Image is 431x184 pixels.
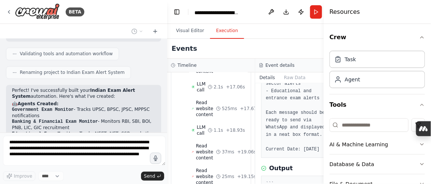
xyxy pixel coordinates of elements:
span: 37ms [222,149,234,155]
li: - Monitors RBI, SBI, BOI, PNB, LIC, GIC recruitment [12,119,155,131]
li: - Tracks UPSC, BPSC, JPSC, MPPSC notifications [12,107,155,119]
span: 525ms [222,106,237,112]
span: + 17.67s [240,106,259,112]
button: AI & Machine Learning [330,135,425,154]
button: Raw Data [279,72,310,83]
div: Database & Data [330,160,374,168]
span: Improve [14,173,32,179]
button: Database & Data [330,155,425,174]
span: Read website content [196,143,216,161]
span: + 19.15s [237,174,256,180]
strong: Indian Exam Alert System [12,88,135,99]
button: Crew [330,27,425,48]
h2: Events [172,43,197,54]
span: 25ms [222,174,234,180]
div: BETA [66,7,84,16]
code: Banking & Financial Exam Monitor [12,119,98,125]
button: Start a new chat [149,27,161,36]
h3: Timeline [178,62,197,68]
div: Task [345,56,356,63]
div: Crew [330,48,425,94]
h3: Output [269,164,293,173]
button: Details [255,72,280,83]
button: Send [141,172,164,181]
span: + 17.06s [226,84,245,90]
span: Validating tools and automation workflow [20,51,113,57]
span: + 19.06s [237,149,256,155]
h3: Event details [266,62,295,68]
span: Renaming project to Indian Exam Alert System [20,70,125,76]
span: 1.1s [214,127,223,133]
code: Government Exam Monitor [12,107,74,113]
img: Logo [15,3,60,20]
div: AI & Machine Learning [330,141,388,148]
button: Switch to previous chat [128,27,146,36]
button: Visual Editor [170,23,210,39]
button: Tools [330,94,425,115]
nav: breadcrumb [194,9,240,15]
button: Execution [210,23,244,39]
div: Agent [345,76,360,83]
h2: 🤖 [12,102,155,107]
p: Perfect! I've successfully built your automation. Here's what I've created: [12,88,155,100]
button: Improve [3,171,35,181]
h4: Resources [330,7,360,16]
span: LLM call [197,81,207,93]
span: LLM call [197,124,207,136]
button: Click to speak your automation idea [150,153,161,164]
span: + 18.93s [226,127,245,133]
li: - Tracks NEET, NET, SSB, and other entrance exams [12,131,155,143]
strong: Agents Created: [18,102,59,107]
code: Educational Exam Monitor [12,132,76,137]
span: 2.1s [214,84,223,90]
span: Send [144,173,155,179]
button: Hide left sidebar [172,7,182,17]
span: Read website content [196,100,216,118]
